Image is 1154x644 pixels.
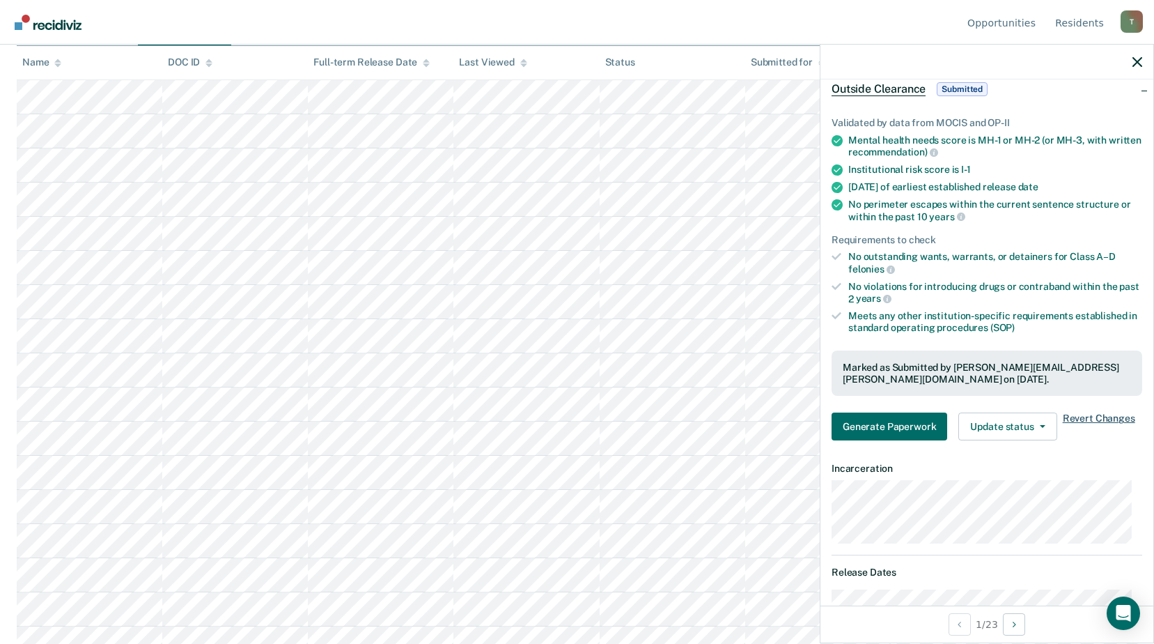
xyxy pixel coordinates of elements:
span: years [856,293,891,304]
span: (SOP) [990,322,1015,333]
div: Name [22,56,61,68]
div: No violations for introducing drugs or contraband within the past 2 [848,281,1142,305]
dt: Release Dates [832,567,1142,578]
div: Status [605,56,635,68]
span: recommendation) [848,146,938,158]
div: DOC ID [168,56,212,68]
div: Meets any other institution-specific requirements established in standard operating procedures [848,310,1142,334]
span: years [929,211,965,222]
button: Update status [958,413,1056,440]
img: Recidiviz [15,15,81,30]
button: Previous Opportunity [949,613,971,636]
div: Full-term Release Date [313,56,430,68]
div: 1 / 23 [820,606,1153,643]
div: [DATE] of earliest established release [848,181,1142,193]
div: Last Viewed [459,56,527,68]
span: Outside Clearance [832,82,926,96]
div: Mental health needs score is MH-1 or MH-2 (or MH-3, with written [848,135,1142,158]
button: Profile dropdown button [1121,10,1143,33]
button: Generate Paperwork [832,413,947,440]
div: Marked as Submitted by [PERSON_NAME][EMAIL_ADDRESS][PERSON_NAME][DOMAIN_NAME] on [DATE]. [843,362,1131,385]
dt: Incarceration [832,463,1142,475]
div: Outside ClearanceSubmitted [820,67,1153,112]
div: No outstanding wants, warrants, or detainers for Class A–D [848,251,1142,275]
div: T [1121,10,1143,33]
span: felonies [848,263,895,275]
div: Validated by data from MOCIS and OP-II [832,117,1142,129]
span: Submitted [937,82,988,96]
div: No perimeter escapes within the current sentence structure or within the past 10 [848,199,1142,222]
div: Institutional risk score is [848,164,1142,176]
span: Revert Changes [1063,413,1135,440]
div: Submitted for [751,56,825,68]
button: Next Opportunity [1003,613,1025,636]
div: Requirements to check [832,234,1142,246]
div: Open Intercom Messenger [1107,597,1140,630]
span: I-1 [961,164,971,175]
span: date [1018,181,1038,192]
